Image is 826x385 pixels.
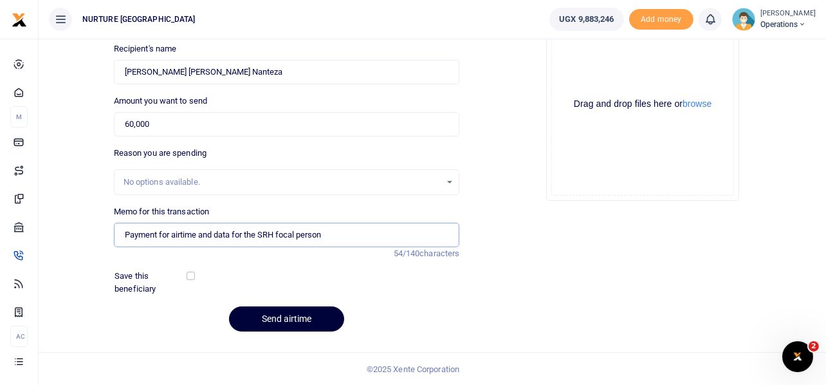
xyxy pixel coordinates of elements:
span: characters [419,249,459,258]
a: UGX 9,883,246 [549,8,623,31]
div: File Uploader [546,8,739,201]
small: [PERSON_NAME] [760,8,816,19]
iframe: Intercom live chat [782,341,813,372]
label: Memo for this transaction [114,205,210,218]
input: Enter extra information [114,223,460,247]
label: Amount you want to send [114,95,207,108]
input: UGX [114,112,460,136]
li: Wallet ballance [544,8,629,31]
a: Add money [629,14,693,23]
label: Save this beneficiary [115,270,189,295]
div: No options available. [124,176,441,189]
label: Reason you are spending [114,147,206,160]
span: Add money [629,9,693,30]
button: browse [683,99,711,108]
li: M [10,106,28,127]
a: logo-small logo-large logo-large [12,14,27,24]
img: profile-user [732,8,755,31]
span: NURTURE [GEOGRAPHIC_DATA] [77,14,201,25]
li: Toup your wallet [629,9,693,30]
li: Ac [10,326,28,347]
img: logo-small [12,12,27,28]
button: Send airtime [229,306,344,332]
span: 2 [809,341,819,352]
input: Loading name... [114,60,460,84]
span: Operations [760,19,816,30]
a: profile-user [PERSON_NAME] Operations [732,8,816,31]
div: Drag and drop files here or [552,98,733,110]
span: UGX 9,883,246 [559,13,614,26]
span: 54/140 [394,249,420,258]
label: Recipient's name [114,42,177,55]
